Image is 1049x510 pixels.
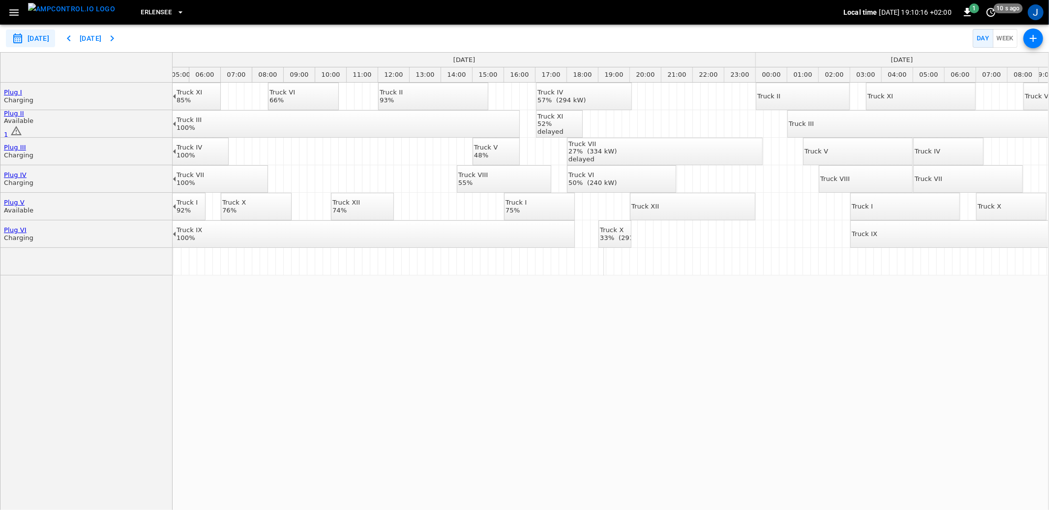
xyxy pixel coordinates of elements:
[756,67,787,82] div: 00:00
[4,117,33,125] div: Available
[380,89,403,96] div: Truck II
[843,7,877,17] p: Local time
[994,3,1023,13] span: 10 s ago
[4,151,33,159] div: Charging
[177,179,204,187] div: 100%
[538,96,586,104] div: 57% (294 kW)
[189,67,221,82] div: 06:00
[222,207,246,214] div: 76%
[252,67,284,82] div: 08:00
[177,199,198,207] div: Truck I
[28,3,115,15] img: ampcontrol.io logo
[4,110,24,117] a: Plug II
[978,203,1001,210] div: Truck X
[1028,4,1044,20] div: profile-icon
[600,226,649,234] div: Truck X
[757,92,780,100] div: Truck II
[787,67,819,82] div: 01:00
[410,67,441,82] div: 13:00
[177,234,202,242] div: 100%
[567,67,599,82] div: 18:00
[915,175,942,183] div: Truck VII
[4,171,27,179] a: Plug IV
[378,67,410,82] div: 12:00
[453,56,476,64] div: [DATE]
[569,155,617,163] div: delayed
[504,67,536,82] div: 16:00
[805,148,828,155] div: Truck V
[332,199,360,207] div: Truck XII
[4,234,33,242] div: Charging
[441,67,473,82] div: 14:00
[380,96,403,104] div: 93%
[538,120,564,128] div: 52%
[4,89,22,96] a: Plug I
[177,171,204,179] div: Truck VII
[4,144,26,151] a: Plug III
[473,67,504,82] div: 15:00
[631,203,659,210] div: Truck XII
[4,179,33,187] div: Charging
[177,89,202,96] div: Truck XI
[177,116,202,124] div: Truck III
[820,175,850,183] div: Truck VIII
[284,67,315,82] div: 09:00
[538,128,564,136] div: delayed
[506,199,527,207] div: Truck I
[137,3,188,22] button: Erlensee
[976,67,1008,82] div: 07:00
[599,67,630,82] div: 19:00
[569,171,617,179] div: Truck VI
[177,226,202,234] div: Truck IX
[600,234,649,242] div: 33% (291 kW)
[4,207,33,214] div: Available
[458,171,488,179] div: Truck VIII
[177,96,202,104] div: 85%
[850,67,882,82] div: 03:00
[569,148,617,155] div: 27% (334 kW)
[270,96,295,104] div: 66%
[536,67,567,82] div: 17:00
[315,67,347,82] div: 10:00
[969,3,979,13] span: 1
[630,67,661,82] div: 20:00
[474,144,498,151] div: Truck V
[879,7,952,17] p: [DATE] 19:10:16 +02:00
[915,148,940,155] div: Truck IV
[177,124,202,132] div: 100%
[538,113,564,120] div: Truck XI
[177,151,202,159] div: 100%
[538,89,586,96] div: Truck IV
[569,179,617,187] div: 50% (240 kW)
[852,230,877,238] div: Truck IX
[913,67,945,82] div: 05:00
[724,67,756,82] div: 23:00
[973,29,993,48] button: Day
[4,96,33,104] div: Charging
[474,151,498,159] div: 48%
[693,67,724,82] div: 22:00
[75,30,106,48] button: [DATE]
[4,131,8,138] span: 1
[177,144,202,151] div: Truck IV
[506,207,527,214] div: 75%
[1008,67,1039,82] div: 08:00
[789,120,814,128] div: Truck III
[852,203,873,210] div: Truck I
[270,89,295,96] div: Truck VI
[222,199,246,207] div: Truck X
[868,92,893,100] div: Truck XI
[141,7,172,18] span: Erlensee
[569,140,617,148] div: Truck VII
[177,207,198,214] div: 92%
[221,67,252,82] div: 07:00
[347,67,378,82] div: 11:00
[983,4,999,20] button: set refresh interval
[172,71,190,79] div: 05:00
[4,199,25,206] a: Plug V
[661,67,693,82] div: 21:00
[4,226,27,234] a: Plug VI
[4,131,22,138] a: 1
[882,67,913,82] div: 04:00
[332,207,360,214] div: 74%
